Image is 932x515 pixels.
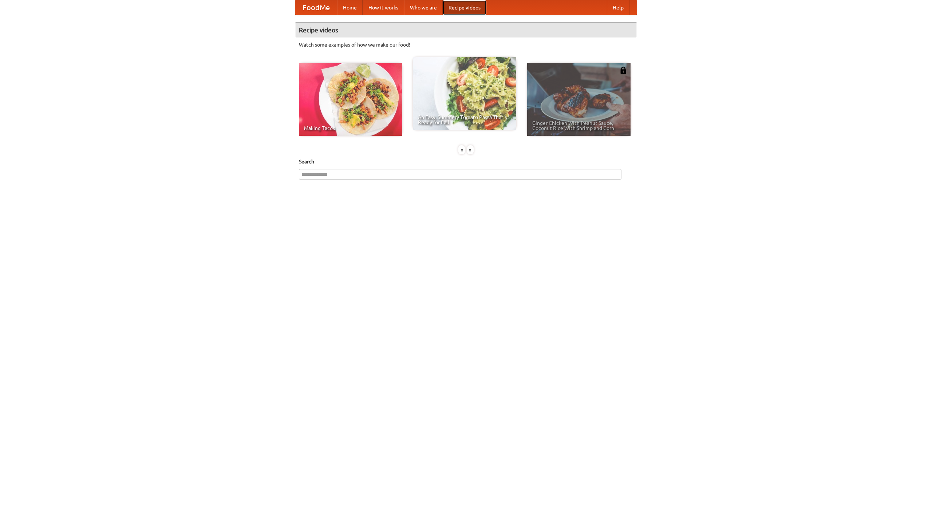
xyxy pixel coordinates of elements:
span: An Easy, Summery Tomato Pasta That's Ready for Fall [418,115,511,125]
p: Watch some examples of how we make our food! [299,41,633,48]
span: Making Tacos [304,126,397,131]
h5: Search [299,158,633,165]
a: An Easy, Summery Tomato Pasta That's Ready for Fall [413,57,516,130]
img: 483408.png [620,67,627,74]
div: « [458,145,465,154]
a: Home [337,0,363,15]
a: Making Tacos [299,63,402,136]
a: How it works [363,0,404,15]
a: FoodMe [295,0,337,15]
a: Recipe videos [443,0,486,15]
div: » [467,145,474,154]
a: Who we are [404,0,443,15]
h4: Recipe videos [295,23,637,37]
a: Help [607,0,629,15]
